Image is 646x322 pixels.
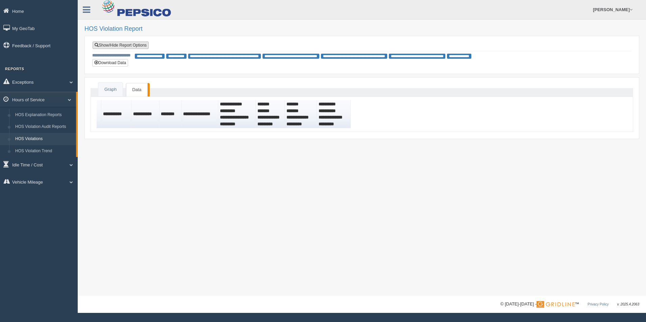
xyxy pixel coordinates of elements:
[12,133,76,145] a: HOS Violations
[126,83,147,97] a: Data
[537,301,575,308] img: Gridline
[588,302,608,306] a: Privacy Policy
[93,42,149,49] a: Show/Hide Report Options
[12,109,76,121] a: HOS Explanation Reports
[92,59,128,66] button: Download Data
[98,83,123,97] a: Graph
[84,26,639,32] h2: HOS Violation Report
[500,301,639,308] div: © [DATE]-[DATE] - ™
[12,121,76,133] a: HOS Violation Audit Reports
[617,302,639,306] span: v. 2025.4.2063
[12,145,76,157] a: HOS Violation Trend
